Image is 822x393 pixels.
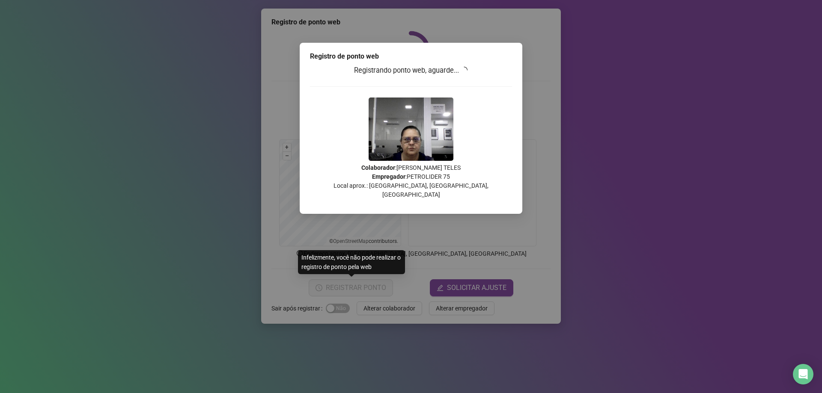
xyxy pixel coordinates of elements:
span: loading [460,65,469,75]
strong: Colaborador [361,164,395,171]
img: Z [369,98,453,161]
p: : [PERSON_NAME] TELES : PETROLIDER 75 Local aprox.: [GEOGRAPHIC_DATA], [GEOGRAPHIC_DATA], [GEOGRA... [310,163,512,199]
h3: Registrando ponto web, aguarde... [310,65,512,76]
strong: Empregador [372,173,405,180]
div: Infelizmente, você não pode realizar o registro de ponto pela web [298,250,405,274]
div: Registro de ponto web [310,51,512,62]
div: Open Intercom Messenger [793,364,813,384]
